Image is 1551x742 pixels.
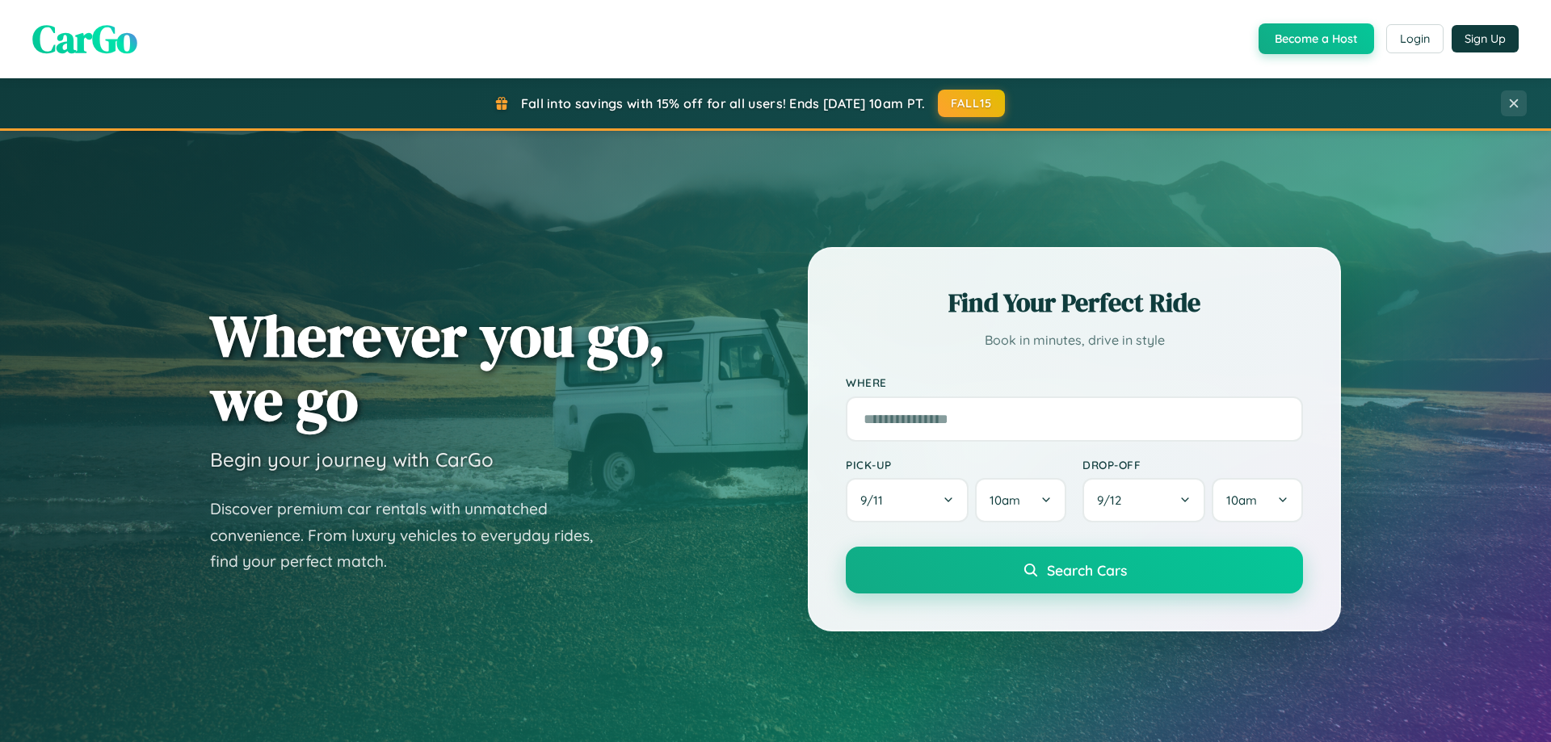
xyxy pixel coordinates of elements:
[1047,561,1127,579] span: Search Cars
[846,376,1303,390] label: Where
[975,478,1066,522] button: 10am
[1386,24,1444,53] button: Login
[1259,23,1374,54] button: Become a Host
[1452,25,1519,52] button: Sign Up
[846,458,1066,472] label: Pick-up
[846,478,969,522] button: 9/11
[846,547,1303,593] button: Search Cars
[1226,493,1257,508] span: 10am
[990,493,1020,508] span: 10am
[1082,458,1303,472] label: Drop-off
[846,329,1303,352] p: Book in minutes, drive in style
[210,496,614,575] p: Discover premium car rentals with unmatched convenience. From luxury vehicles to everyday rides, ...
[938,90,1006,117] button: FALL15
[1082,478,1205,522] button: 9/12
[860,493,891,508] span: 9 / 11
[210,304,666,431] h1: Wherever you go, we go
[846,285,1303,321] h2: Find Your Perfect Ride
[521,95,926,111] span: Fall into savings with 15% off for all users! Ends [DATE] 10am PT.
[32,12,137,65] span: CarGo
[210,447,494,472] h3: Begin your journey with CarGo
[1097,493,1129,508] span: 9 / 12
[1212,478,1303,522] button: 10am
